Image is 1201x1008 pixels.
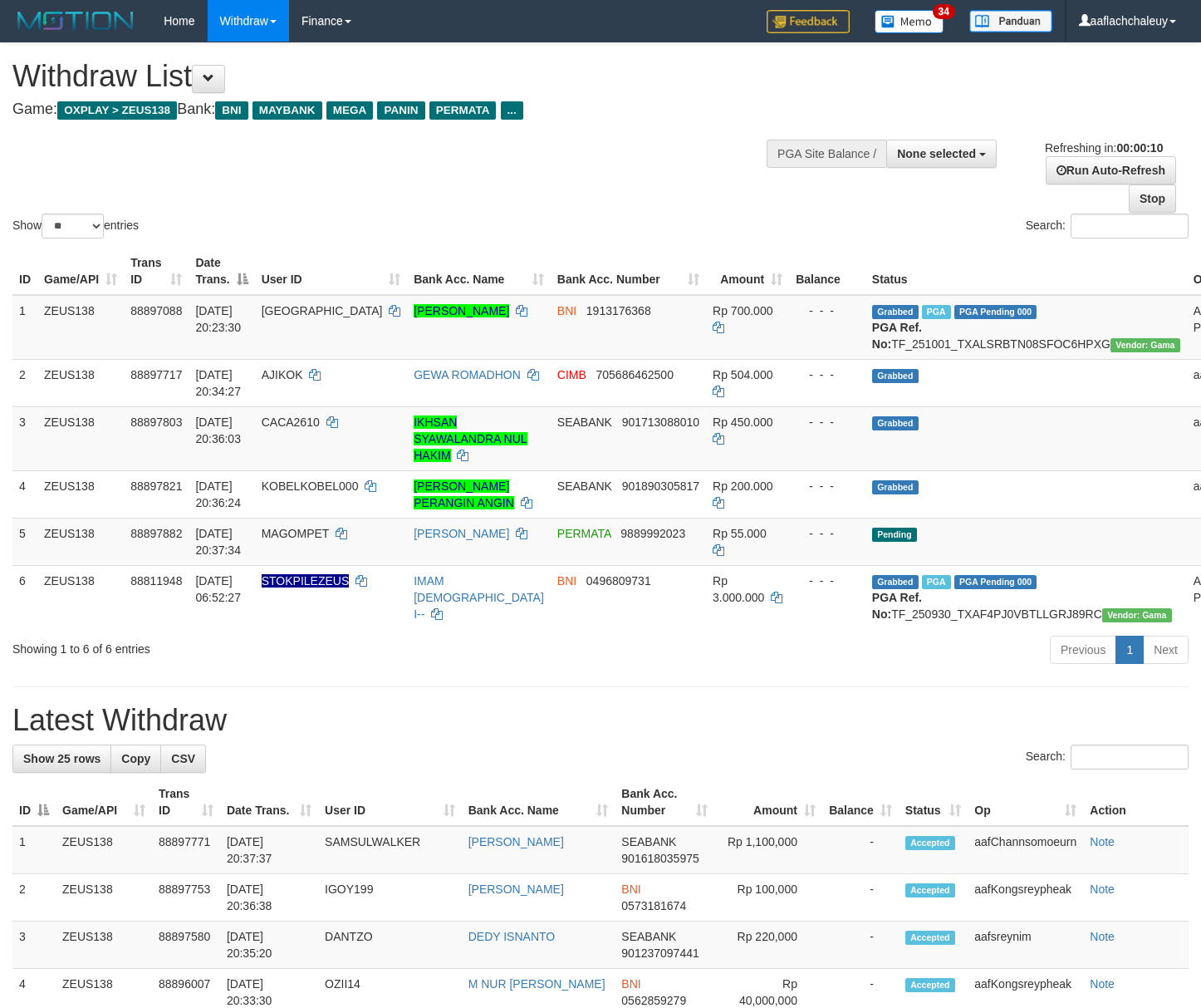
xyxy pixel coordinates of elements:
[968,874,1083,922] td: aafKongsreypheak
[220,874,318,922] td: [DATE] 20:36:38
[954,575,1037,589] span: PGA Pending
[262,527,329,540] span: MAGOMPET
[933,4,955,19] span: 34
[557,415,612,429] span: SEABANK
[796,302,859,319] div: - - -
[12,922,56,969] td: 3
[905,978,955,992] span: Accepted
[195,415,241,445] span: [DATE] 20:36:03
[252,101,322,120] span: MAYBANK
[968,779,1083,826] th: Op: activate to sort column ascending
[622,415,699,429] span: Copy 901713088010 to clipboard
[195,479,241,509] span: [DATE] 20:36:24
[1083,779,1189,826] th: Action
[130,527,182,540] span: 88897882
[796,525,859,542] div: - - -
[621,852,699,865] span: Copy 901618035975 to clipboard
[12,359,37,406] td: 2
[865,295,1187,360] td: TF_251001_TXALSRBTN08SFOC6HPXG
[56,779,152,826] th: Game/API: activate to sort column ascending
[56,874,152,922] td: ZEUS138
[1026,214,1189,238] label: Search:
[714,779,822,826] th: Amount: activate to sort column ascending
[189,248,254,295] th: Date Trans.: activate to sort column descending
[262,304,383,317] span: [GEOGRAPHIC_DATA]
[12,214,139,238] label: Show entries
[822,874,899,922] td: -
[621,977,640,991] span: BNI
[37,248,124,295] th: Game/API: activate to sort column ascending
[1143,636,1189,664] a: Next
[872,416,919,430] span: Grabbed
[865,565,1187,629] td: TF_250930_TXAF4PJ0VBTLLGRJ89RC
[262,368,303,381] span: AJIKOK
[872,369,919,383] span: Grabbed
[621,994,686,1007] span: Copy 0562859279 to clipboard
[195,527,241,557] span: [DATE] 20:37:34
[195,368,241,398] span: [DATE] 20:34:27
[468,930,556,943] a: DEDY ISNANTO
[713,574,764,604] span: Rp 3.000.000
[42,214,104,238] select: Showentries
[12,8,139,33] img: MOTION_logo.png
[12,634,488,657] div: Showing 1 to 6 of 6 entries
[220,826,318,874] td: [DATE] 20:37:37
[557,527,611,540] span: PERMATA
[557,368,586,381] span: CIMB
[12,518,37,565] td: 5
[318,922,462,969] td: DANTZO
[905,931,955,945] span: Accepted
[968,922,1083,969] td: aafsreynim
[551,248,706,295] th: Bank Acc. Number: activate to sort column ascending
[215,101,248,120] span: BNI
[872,591,922,621] b: PGA Ref. No:
[796,414,859,430] div: - - -
[1071,214,1189,238] input: Search:
[414,368,521,381] a: GEWA ROMADHON
[429,101,497,120] span: PERMATA
[195,304,241,334] span: [DATE] 20:23:30
[872,321,922,351] b: PGA Ref. No:
[195,574,241,604] span: [DATE] 06:52:27
[714,826,822,874] td: Rp 1,100,000
[23,752,100,765] span: Show 25 rows
[468,835,564,848] a: [PERSON_NAME]
[130,479,182,493] span: 88897821
[12,826,56,874] td: 1
[130,368,182,381] span: 88897717
[969,10,1052,32] img: panduan.png
[262,415,320,429] span: CACA2610
[622,479,699,493] span: Copy 901890305817 to clipboard
[706,248,789,295] th: Amount: activate to sort column ascending
[37,295,124,360] td: ZEUS138
[789,248,865,295] th: Balance
[414,479,514,509] a: [PERSON_NAME] PERANGIN ANGIN
[12,470,37,518] td: 4
[37,565,124,629] td: ZEUS138
[326,101,374,120] span: MEGA
[12,248,37,295] th: ID
[557,574,576,588] span: BNI
[56,922,152,969] td: ZEUS138
[12,779,56,826] th: ID: activate to sort column descending
[822,826,899,874] td: -
[796,573,859,589] div: - - -
[414,304,509,317] a: [PERSON_NAME]
[714,874,822,922] td: Rp 100,000
[713,527,767,540] span: Rp 55.000
[152,826,220,874] td: 88897771
[37,470,124,518] td: ZEUS138
[714,922,822,969] td: Rp 220,000
[152,779,220,826] th: Trans ID: activate to sort column ascending
[968,826,1083,874] td: aafChannsomoeurn
[1090,883,1115,896] a: Note
[621,930,676,943] span: SEABANK
[713,479,772,493] span: Rp 200.000
[822,779,899,826] th: Balance: activate to sort column ascending
[12,60,784,93] h1: Withdraw List
[12,565,37,629] td: 6
[12,406,37,470] td: 3
[171,752,195,765] span: CSV
[1026,745,1189,770] label: Search:
[468,883,564,896] a: [PERSON_NAME]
